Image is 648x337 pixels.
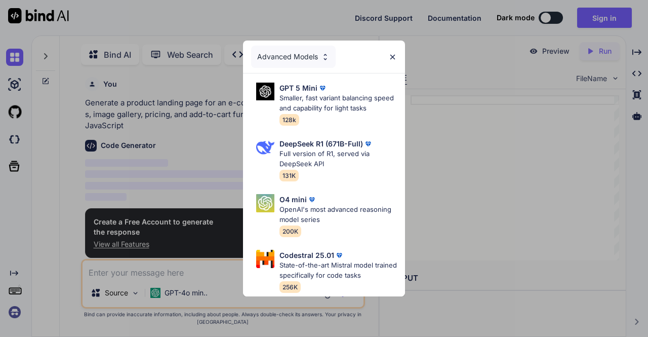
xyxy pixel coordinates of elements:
p: State-of-the-art Mistral model trained specifically for code tasks [279,260,397,280]
p: Codestral 25.01 [279,250,334,260]
img: Pick Models [256,194,274,212]
span: 131K [279,170,299,181]
img: premium [334,250,344,260]
div: Advanced Models [251,46,336,68]
p: O4 mini [279,194,307,205]
p: Smaller, fast variant balancing speed and capability for light tasks [279,93,397,113]
p: DeepSeek R1 (671B-Full) [279,138,363,149]
img: Pick Models [256,83,274,100]
img: premium [363,139,373,149]
span: 128k [279,114,299,126]
span: 200K [279,226,301,237]
img: Pick Models [256,250,274,268]
p: GPT 5 Mini [279,83,317,93]
img: premium [307,195,317,205]
img: premium [317,83,328,93]
p: OpenAI's most advanced reasoning model series [279,205,397,224]
p: Full version of R1, served via DeepSeek API [279,149,397,169]
img: Pick Models [321,53,330,61]
img: Pick Models [256,138,274,157]
img: close [388,53,397,61]
span: 256K [279,281,301,293]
